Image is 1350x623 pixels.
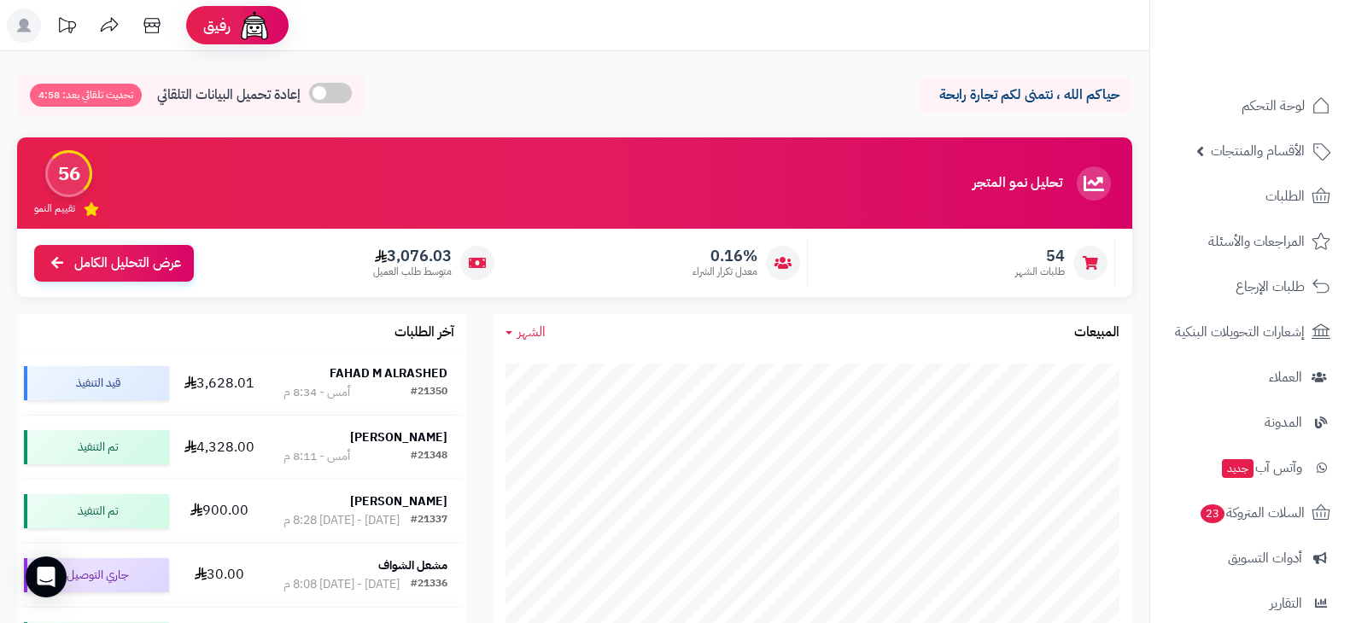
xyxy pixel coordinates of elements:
span: العملاء [1269,365,1302,389]
span: طلبات الإرجاع [1236,275,1305,299]
td: 30.00 [176,544,264,607]
span: عرض التحليل الكامل [74,253,181,273]
span: جديد [1222,459,1254,478]
div: #21336 [411,576,447,593]
span: السلات المتروكة [1199,501,1305,525]
span: 3,076.03 [373,247,452,265]
span: إشعارات التحويلات البنكية [1175,320,1305,344]
div: [DATE] - [DATE] 8:28 م [283,512,400,529]
div: #21337 [411,512,447,529]
a: المدونة [1160,402,1340,443]
div: أمس - 8:11 م [283,448,350,465]
span: أدوات التسويق [1228,546,1302,570]
a: الشهر [506,323,546,342]
img: logo-2.png [1234,46,1334,82]
span: تحديث تلقائي بعد: 4:58 [30,84,142,107]
h3: آخر الطلبات [394,325,454,341]
a: المراجعات والأسئلة [1160,221,1340,262]
span: لوحة التحكم [1242,94,1305,118]
span: إعادة تحميل البيانات التلقائي [157,85,301,105]
div: #21350 [411,384,447,401]
span: المراجعات والأسئلة [1208,230,1305,253]
span: الأقسام والمنتجات [1211,139,1305,163]
h3: تحليل نمو المتجر [973,176,1062,191]
div: جاري التوصيل [24,558,169,592]
strong: [PERSON_NAME] [350,428,447,446]
strong: FAHAD M ALRASHED [330,364,447,382]
span: 0.16% [693,247,757,265]
span: التقارير [1270,591,1302,615]
a: إشعارات التحويلات البنكية [1160,311,1340,352]
div: Open Intercom Messenger [26,556,67,597]
a: أدوات التسويق [1160,538,1340,579]
h3: المبيعات [1074,325,1119,341]
div: تم التنفيذ [24,430,169,464]
span: الطلبات [1265,184,1305,208]
td: 3,628.01 [176,352,264,415]
strong: [PERSON_NAME] [350,492,447,510]
a: طلبات الإرجاع [1160,266,1340,307]
p: حياكم الله ، نتمنى لكم تجارة رابحة [932,85,1119,105]
span: تقييم النمو [34,201,75,216]
div: قيد التنفيذ [24,366,169,400]
span: الشهر [517,322,546,342]
td: 4,328.00 [176,416,264,479]
a: تحديثات المنصة [45,9,88,47]
span: طلبات الشهر [1015,265,1065,279]
div: [DATE] - [DATE] 8:08 م [283,576,400,593]
span: 54 [1015,247,1065,265]
span: وآتس آب [1220,456,1302,480]
div: تم التنفيذ [24,494,169,528]
span: متوسط طلب العميل [373,265,452,279]
div: أمس - 8:34 م [283,384,350,401]
a: العملاء [1160,357,1340,398]
img: ai-face.png [237,9,272,43]
span: معدل تكرار الشراء [693,265,757,279]
a: عرض التحليل الكامل [34,245,194,282]
a: الطلبات [1160,176,1340,217]
span: رفيق [203,15,231,36]
span: 23 [1201,504,1224,523]
a: وآتس آبجديد [1160,447,1340,488]
div: #21348 [411,448,447,465]
strong: مشعل الشواف [378,556,447,574]
a: السلات المتروكة23 [1160,492,1340,533]
span: المدونة [1265,410,1302,434]
td: 900.00 [176,480,264,543]
a: لوحة التحكم [1160,85,1340,126]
